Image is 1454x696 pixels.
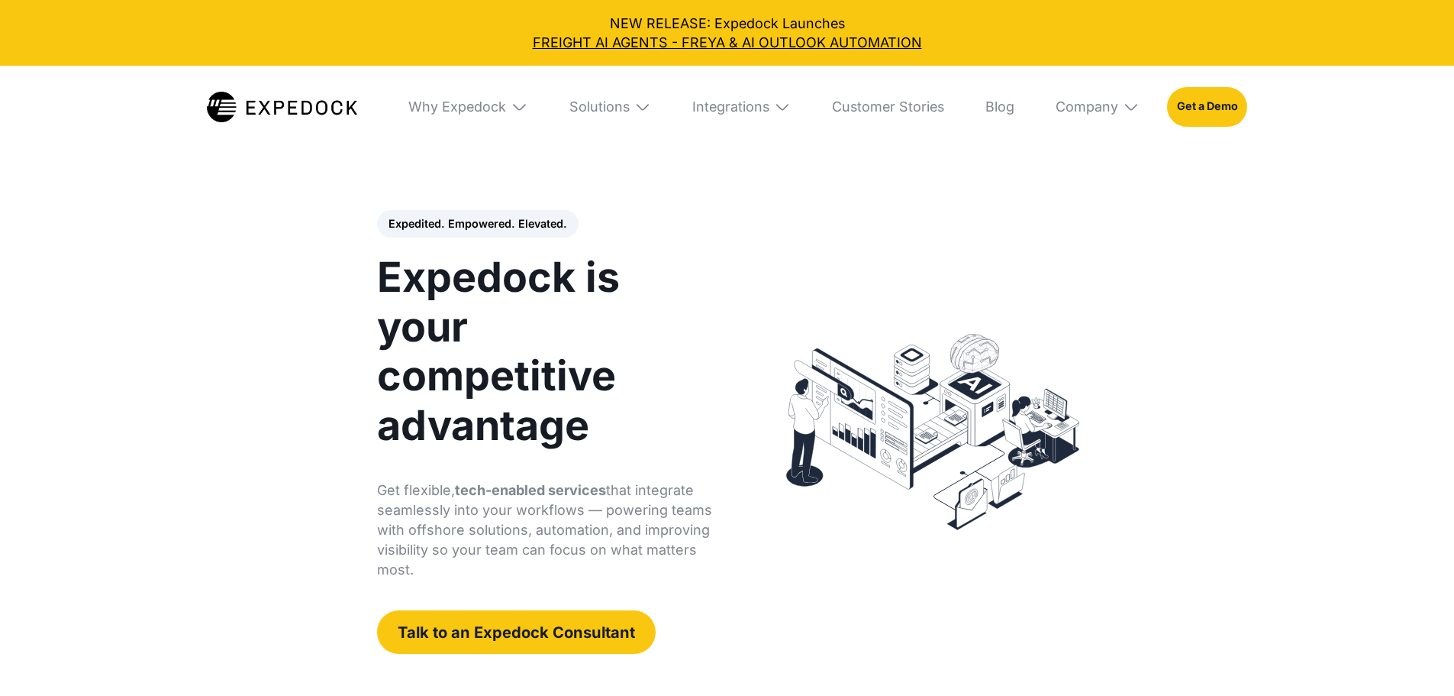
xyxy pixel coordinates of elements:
div: Solutions [556,66,665,148]
h1: Expedock is your competitive advantage [377,253,715,450]
a: Blog [972,66,1028,148]
a: Customer Stories [818,66,958,148]
strong: tech-enabled services [455,482,606,498]
div: Solutions [569,99,630,115]
div: Company [1056,99,1118,115]
a: FREIGHT AI AGENTS - FREYA & AI OUTLOOK AUTOMATION [14,33,1440,52]
div: Company [1042,66,1153,148]
a: Talk to an Expedock Consultant [377,610,656,653]
a: Get a Demo [1167,87,1247,127]
div: Integrations [692,99,769,115]
p: Get flexible, that integrate seamlessly into your workflows — powering teams with offshore soluti... [377,481,715,580]
div: Why Expedock [408,99,506,115]
div: NEW RELEASE: Expedock Launches [14,14,1440,52]
div: Integrations [679,66,804,148]
div: Why Expedock [395,66,541,148]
